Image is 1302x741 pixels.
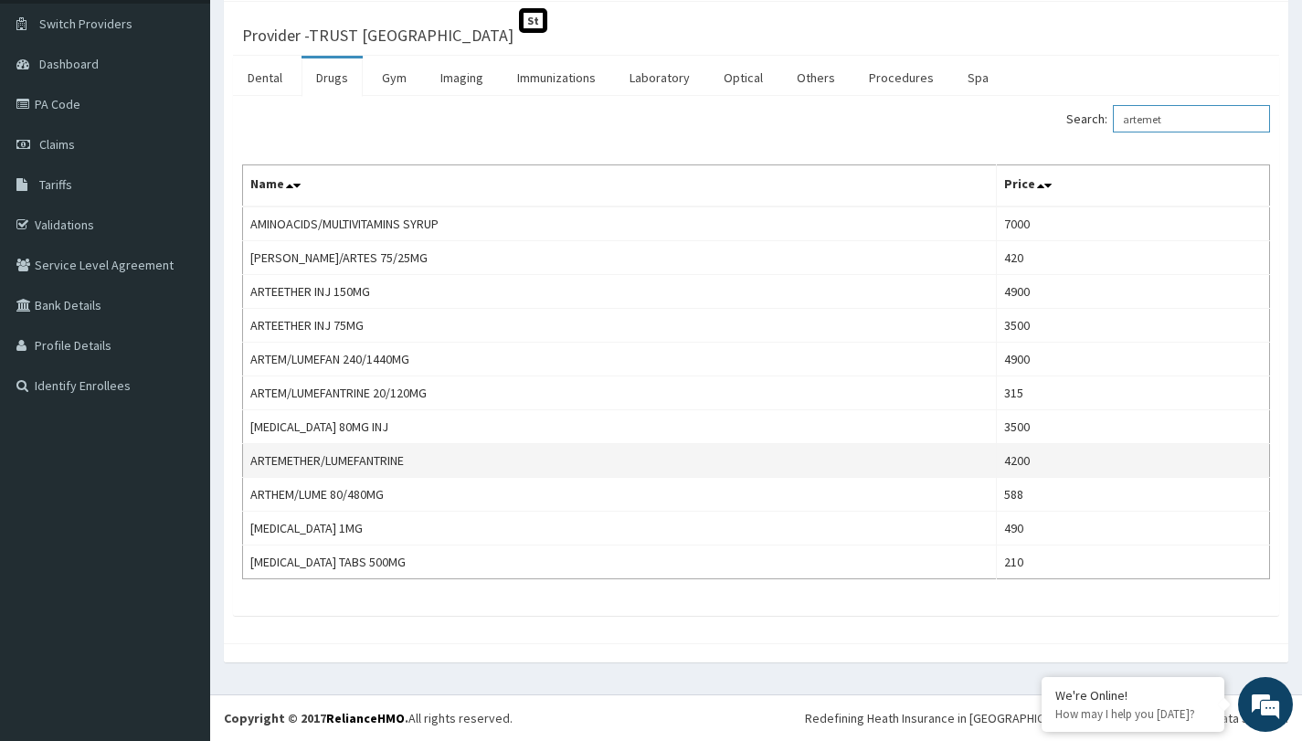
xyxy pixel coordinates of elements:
[996,165,1270,207] th: Price
[615,58,704,97] a: Laboratory
[39,16,132,32] span: Switch Providers
[953,58,1003,97] a: Spa
[854,58,948,97] a: Procedures
[242,27,513,44] h3: Provider - TRUST [GEOGRAPHIC_DATA]
[243,444,997,478] td: ARTEMETHER/LUMEFANTRINE
[243,410,997,444] td: [MEDICAL_DATA] 80MG INJ
[503,58,610,97] a: Immunizations
[996,545,1270,579] td: 210
[709,58,778,97] a: Optical
[302,58,363,97] a: Drugs
[39,56,99,72] span: Dashboard
[243,309,997,343] td: ARTEETHER INJ 75MG
[243,343,997,376] td: ARTEM/LUMEFAN 240/1440MG
[243,206,997,241] td: AMINOACIDS/MULTIVITAMINS SYRUP
[426,58,498,97] a: Imaging
[224,710,408,726] strong: Copyright © 2017 .
[39,176,72,193] span: Tariffs
[996,275,1270,309] td: 4900
[996,512,1270,545] td: 490
[210,694,1302,741] footer: All rights reserved.
[233,58,297,97] a: Dental
[243,545,997,579] td: [MEDICAL_DATA] TABS 500MG
[34,91,74,137] img: d_794563401_company_1708531726252_794563401
[1055,687,1211,704] div: We're Online!
[95,102,307,126] div: Chat with us now
[1066,105,1270,132] label: Search:
[519,8,547,33] span: St
[996,444,1270,478] td: 4200
[243,478,997,512] td: ARTHEM/LUME 80/480MG
[243,512,997,545] td: [MEDICAL_DATA] 1MG
[996,309,1270,343] td: 3500
[106,230,252,415] span: We're online!
[243,165,997,207] th: Name
[39,136,75,153] span: Claims
[243,241,997,275] td: [PERSON_NAME]/ARTES 75/25MG
[1113,105,1270,132] input: Search:
[996,241,1270,275] td: 420
[9,499,348,563] textarea: Type your message and hit 'Enter'
[1055,706,1211,722] p: How may I help you today?
[243,275,997,309] td: ARTEETHER INJ 150MG
[996,206,1270,241] td: 7000
[367,58,421,97] a: Gym
[805,709,1288,727] div: Redefining Heath Insurance in [GEOGRAPHIC_DATA] using Telemedicine and Data Science!
[996,343,1270,376] td: 4900
[782,58,850,97] a: Others
[300,9,344,53] div: Minimize live chat window
[996,410,1270,444] td: 3500
[996,478,1270,512] td: 588
[996,376,1270,410] td: 315
[326,710,405,726] a: RelianceHMO
[243,376,997,410] td: ARTEM/LUMEFANTRINE 20/120MG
